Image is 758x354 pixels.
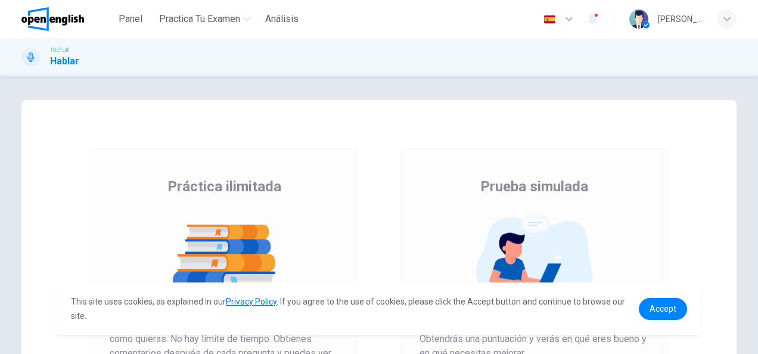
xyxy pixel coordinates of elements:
img: es [542,15,557,24]
a: OpenEnglish logo [21,7,111,31]
span: Panel [119,12,142,26]
span: Accept [650,304,676,313]
span: TOEFL® [50,46,69,54]
img: Profile picture [629,10,648,29]
span: This site uses cookies, as explained in our . If you agree to the use of cookies, please click th... [71,297,625,321]
button: Análisis [260,8,303,30]
span: Análisis [265,12,299,26]
span: Práctica ilimitada [167,177,281,196]
span: Practica tu examen [159,12,240,26]
div: cookieconsent [57,282,701,335]
h1: Hablar [50,54,79,69]
img: OpenEnglish logo [21,7,84,31]
a: dismiss cookie message [639,298,687,320]
span: Prueba simulada [480,177,588,196]
button: Panel [111,8,150,30]
div: [PERSON_NAME] [658,12,703,26]
button: Practica tu examen [154,8,256,30]
a: Privacy Policy [226,297,277,306]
